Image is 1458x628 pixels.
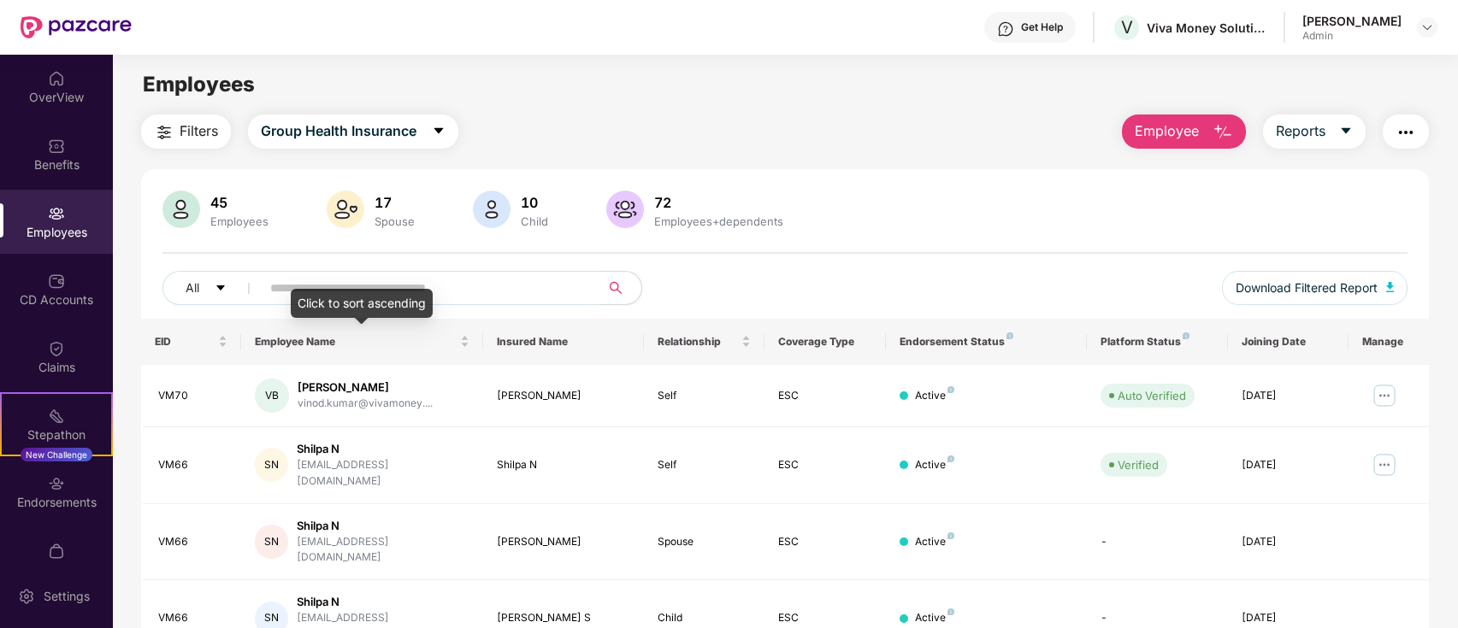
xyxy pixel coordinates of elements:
[154,122,174,143] img: svg+xml;base64,PHN2ZyB4bWxucz0iaHR0cDovL3d3dy53My5vcmcvMjAwMC9zdmciIHdpZHRoPSIyNCIgaGVpZ2h0PSIyNC...
[947,532,954,539] img: svg+xml;base64,PHN2ZyB4bWxucz0iaHR0cDovL3d3dy53My5vcmcvMjAwMC9zdmciIHdpZHRoPSI4IiBoZWlnaHQ9IjgiIH...
[158,388,228,404] div: VM70
[298,379,433,396] div: [PERSON_NAME]
[297,534,469,566] div: [EMAIL_ADDRESS][DOMAIN_NAME]
[21,16,132,38] img: New Pazcare Logo
[155,335,215,349] span: EID
[1021,21,1063,34] div: Get Help
[255,448,288,482] div: SN
[599,271,642,305] button: search
[48,205,65,222] img: svg+xml;base64,PHN2ZyBpZD0iRW1wbG95ZWVzIiB4bWxucz0iaHR0cDovL3d3dy53My5vcmcvMjAwMC9zdmciIHdpZHRoPS...
[1101,335,1214,349] div: Platform Status
[143,72,255,97] span: Employees
[658,610,751,626] div: Child
[241,319,482,365] th: Employee Name
[298,396,433,412] div: vinod.kumar@vivamoney....
[497,388,630,404] div: [PERSON_NAME]
[658,335,738,349] span: Relationship
[1118,387,1186,404] div: Auto Verified
[158,534,228,550] div: VM66
[1228,319,1349,365] th: Joining Date
[1339,124,1353,139] span: caret-down
[1242,388,1335,404] div: [DATE]
[141,114,231,149] button: Filters
[778,534,871,550] div: ESC
[1276,120,1325,142] span: Reports
[1302,29,1402,43] div: Admin
[48,475,65,492] img: svg+xml;base64,PHN2ZyBpZD0iRW5kb3JzZW1lbnRzIiB4bWxucz0iaHR0cDovL3d3dy53My5vcmcvMjAwMC9zdmciIHdpZH...
[517,194,552,211] div: 10
[947,608,954,615] img: svg+xml;base64,PHN2ZyB4bWxucz0iaHR0cDovL3d3dy53My5vcmcvMjAwMC9zdmciIHdpZHRoPSI4IiBoZWlnaHQ9IjgiIH...
[141,319,242,365] th: EID
[48,408,65,425] img: svg+xml;base64,PHN2ZyB4bWxucz0iaHR0cDovL3d3dy53My5vcmcvMjAwMC9zdmciIHdpZHRoPSIyMSIgaGVpZ2h0PSIyMC...
[764,319,885,365] th: Coverage Type
[327,191,364,228] img: svg+xml;base64,PHN2ZyB4bWxucz0iaHR0cDovL3d3dy53My5vcmcvMjAwMC9zdmciIHhtbG5zOnhsaW5rPSJodHRwOi8vd3...
[1222,271,1408,305] button: Download Filtered Report
[186,279,199,297] span: All
[658,534,751,550] div: Spouse
[644,319,764,365] th: Relationship
[997,21,1014,38] img: svg+xml;base64,PHN2ZyBpZD0iSGVscC0zMngzMiIgeG1sbnM9Imh0dHA6Ly93d3cudzMub3JnLzIwMDAvc3ZnIiB3aWR0aD...
[1371,382,1398,409] img: manageButton
[1122,114,1246,149] button: Employee
[48,273,65,290] img: svg+xml;base64,PHN2ZyBpZD0iQ0RfQWNjb3VudHMiIGRhdGEtbmFtZT0iQ0QgQWNjb3VudHMiIHhtbG5zPSJodHRwOi8vd3...
[497,610,630,626] div: [PERSON_NAME] S
[297,518,469,534] div: Shilpa N
[778,610,871,626] div: ESC
[1006,332,1013,339] img: svg+xml;base64,PHN2ZyB4bWxucz0iaHR0cDovL3d3dy53My5vcmcvMjAwMC9zdmciIHdpZHRoPSI4IiBoZWlnaHQ9IjgiIH...
[158,610,228,626] div: VM66
[1302,13,1402,29] div: [PERSON_NAME]
[297,594,469,610] div: Shilpa N
[248,114,458,149] button: Group Health Insurancecaret-down
[48,70,65,87] img: svg+xml;base64,PHN2ZyBpZD0iSG9tZSIgeG1sbnM9Imh0dHA6Ly93d3cudzMub3JnLzIwMDAvc3ZnIiB3aWR0aD0iMjAiIG...
[1236,279,1378,297] span: Download Filtered Report
[255,335,456,349] span: Employee Name
[915,388,954,404] div: Active
[1135,120,1199,142] span: Employee
[915,610,954,626] div: Active
[1242,457,1335,473] div: [DATE]
[1386,282,1395,292] img: svg+xml;base64,PHN2ZyB4bWxucz0iaHR0cDovL3d3dy53My5vcmcvMjAwMC9zdmciIHhtbG5zOnhsaW5rPSJodHRwOi8vd3...
[947,455,954,462] img: svg+xml;base64,PHN2ZyB4bWxucz0iaHR0cDovL3d3dy53My5vcmcvMjAwMC9zdmciIHdpZHRoPSI4IiBoZWlnaHQ9IjgiIH...
[21,448,92,461] div: New Challenge
[497,534,630,550] div: [PERSON_NAME]
[658,388,751,404] div: Self
[48,340,65,357] img: svg+xml;base64,PHN2ZyBpZD0iQ2xhaW0iIHhtbG5zPSJodHRwOi8vd3d3LnczLm9yZy8yMDAwL3N2ZyIgd2lkdGg9IjIwIi...
[1118,456,1159,473] div: Verified
[297,441,469,457] div: Shilpa N
[497,457,630,473] div: Shilpa N
[1147,20,1266,36] div: Viva Money Solutions Private Limited
[915,534,954,550] div: Active
[1087,504,1228,581] td: -
[1371,451,1398,478] img: manageButton
[297,457,469,490] div: [EMAIL_ADDRESS][DOMAIN_NAME]
[599,281,633,295] span: search
[473,191,511,228] img: svg+xml;base64,PHN2ZyB4bWxucz0iaHR0cDovL3d3dy53My5vcmcvMjAwMC9zdmciIHhtbG5zOnhsaW5rPSJodHRwOi8vd3...
[207,194,272,211] div: 45
[1242,534,1335,550] div: [DATE]
[947,386,954,393] img: svg+xml;base64,PHN2ZyB4bWxucz0iaHR0cDovL3d3dy53My5vcmcvMjAwMC9zdmciIHdpZHRoPSI4IiBoZWlnaHQ9IjgiIH...
[778,457,871,473] div: ESC
[371,214,418,228] div: Spouse
[207,214,272,228] div: Employees
[215,282,227,296] span: caret-down
[483,319,644,365] th: Insured Name
[1396,122,1416,143] img: svg+xml;base64,PHN2ZyB4bWxucz0iaHR0cDovL3d3dy53My5vcmcvMjAwMC9zdmciIHdpZHRoPSIyNCIgaGVpZ2h0PSIyNC...
[900,335,1073,349] div: Endorsement Status
[255,525,288,559] div: SN
[38,588,95,605] div: Settings
[180,120,218,142] span: Filters
[2,426,111,443] div: Stepathon
[1263,114,1366,149] button: Reportscaret-down
[162,271,267,305] button: Allcaret-down
[1420,21,1434,34] img: svg+xml;base64,PHN2ZyBpZD0iRHJvcGRvd24tMzJ4MzIiIHhtbG5zPSJodHRwOi8vd3d3LnczLm9yZy8yMDAwL3N2ZyIgd2...
[255,379,289,413] div: VB
[371,194,418,211] div: 17
[651,214,787,228] div: Employees+dependents
[1121,17,1133,38] span: V
[1349,319,1429,365] th: Manage
[1242,610,1335,626] div: [DATE]
[915,457,954,473] div: Active
[1183,332,1189,339] img: svg+xml;base64,PHN2ZyB4bWxucz0iaHR0cDovL3d3dy53My5vcmcvMjAwMC9zdmciIHdpZHRoPSI4IiBoZWlnaHQ9IjgiIH...
[517,214,552,228] div: Child
[261,120,416,142] span: Group Health Insurance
